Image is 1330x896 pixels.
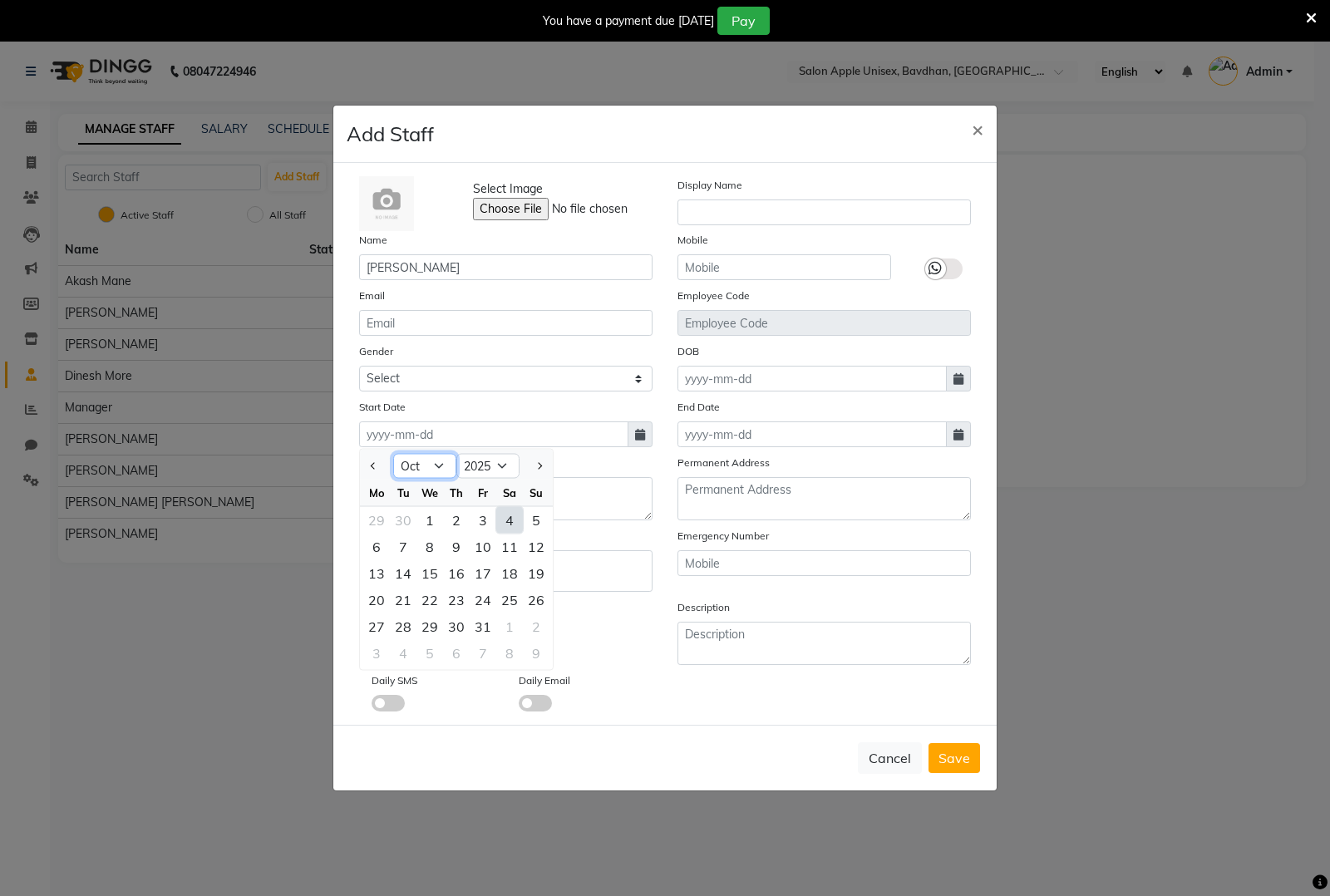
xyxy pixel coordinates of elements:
[390,507,416,534] div: Tuesday, September 30, 2025
[470,534,496,560] div: 10
[390,560,416,587] div: 14
[958,106,997,152] button: Close
[443,587,470,613] div: Thursday, October 23, 2025
[443,587,470,613] div: 23
[443,560,470,587] div: Thursday, October 16, 2025
[677,400,720,415] label: End Date
[359,344,393,359] label: Gender
[532,453,546,480] button: Next month
[717,7,770,35] button: Pay
[496,480,523,506] div: Sa
[416,613,443,640] div: 29
[393,454,456,479] select: Select month
[372,673,417,688] label: Daily SMS
[677,529,769,544] label: Emergency Number
[359,400,406,415] label: Start Date
[523,560,549,587] div: Sunday, October 19, 2025
[677,178,742,193] label: Display Name
[390,507,416,534] div: 30
[359,288,385,303] label: Email
[443,560,470,587] div: 16
[523,587,549,613] div: 26
[390,640,416,667] div: Tuesday, November 4, 2025
[390,587,416,613] div: 21
[473,198,699,220] input: Select Image
[470,613,496,640] div: 31
[367,453,381,480] button: Previous month
[543,12,714,30] div: You have a payment due [DATE]
[443,640,470,667] div: 6
[470,587,496,613] div: Friday, October 24, 2025
[443,534,470,560] div: Thursday, October 9, 2025
[363,613,390,640] div: 27
[677,550,971,576] input: Mobile
[363,640,390,667] div: Monday, November 3, 2025
[972,116,983,141] span: ×
[416,560,443,587] div: Wednesday, October 15, 2025
[523,560,549,587] div: 19
[677,288,750,303] label: Employee Code
[390,534,416,560] div: 7
[416,480,443,506] div: We
[363,587,390,613] div: Monday, October 20, 2025
[496,587,523,613] div: 25
[938,750,970,766] span: Save
[416,507,443,534] div: 1
[363,534,390,560] div: Monday, October 6, 2025
[359,310,653,336] input: Email
[363,587,390,613] div: 20
[496,560,523,587] div: Saturday, October 18, 2025
[443,507,470,534] div: 2
[858,742,922,774] button: Cancel
[390,587,416,613] div: Tuesday, October 21, 2025
[677,344,699,359] label: DOB
[523,587,549,613] div: Sunday, October 26, 2025
[523,613,549,640] div: Sunday, November 2, 2025
[416,640,443,667] div: 5
[496,640,523,667] div: 8
[443,640,470,667] div: Thursday, November 6, 2025
[523,507,549,534] div: Sunday, October 5, 2025
[359,176,414,231] img: Cinque Terre
[416,587,443,613] div: 22
[416,613,443,640] div: Wednesday, October 29, 2025
[416,640,443,667] div: Wednesday, November 5, 2025
[523,480,549,506] div: Su
[496,613,523,640] div: Saturday, November 1, 2025
[496,587,523,613] div: Saturday, October 25, 2025
[470,534,496,560] div: Friday, October 10, 2025
[363,640,390,667] div: 3
[523,534,549,560] div: 12
[390,613,416,640] div: Tuesday, October 28, 2025
[677,233,708,248] label: Mobile
[363,613,390,640] div: Monday, October 27, 2025
[443,613,470,640] div: Thursday, October 30, 2025
[470,640,496,667] div: 7
[416,534,443,560] div: 8
[363,507,390,534] div: Monday, September 29, 2025
[359,421,628,447] input: yyyy-mm-dd
[363,480,390,506] div: Mo
[470,560,496,587] div: Friday, October 17, 2025
[390,534,416,560] div: Tuesday, October 7, 2025
[496,507,523,534] div: 4
[677,254,891,280] input: Mobile
[677,455,770,470] label: Permanent Address
[443,534,470,560] div: 9
[363,560,390,587] div: Monday, October 13, 2025
[523,640,549,667] div: 9
[496,534,523,560] div: Saturday, October 11, 2025
[443,507,470,534] div: Thursday, October 2, 2025
[470,507,496,534] div: 3
[677,310,971,336] input: Employee Code
[677,421,947,447] input: yyyy-mm-dd
[470,640,496,667] div: Friday, November 7, 2025
[523,534,549,560] div: Sunday, October 12, 2025
[929,743,980,773] button: Save
[496,534,523,560] div: 11
[359,254,653,280] input: Name
[677,366,947,391] input: yyyy-mm-dd
[496,613,523,640] div: 1
[523,613,549,640] div: 2
[470,507,496,534] div: Friday, October 3, 2025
